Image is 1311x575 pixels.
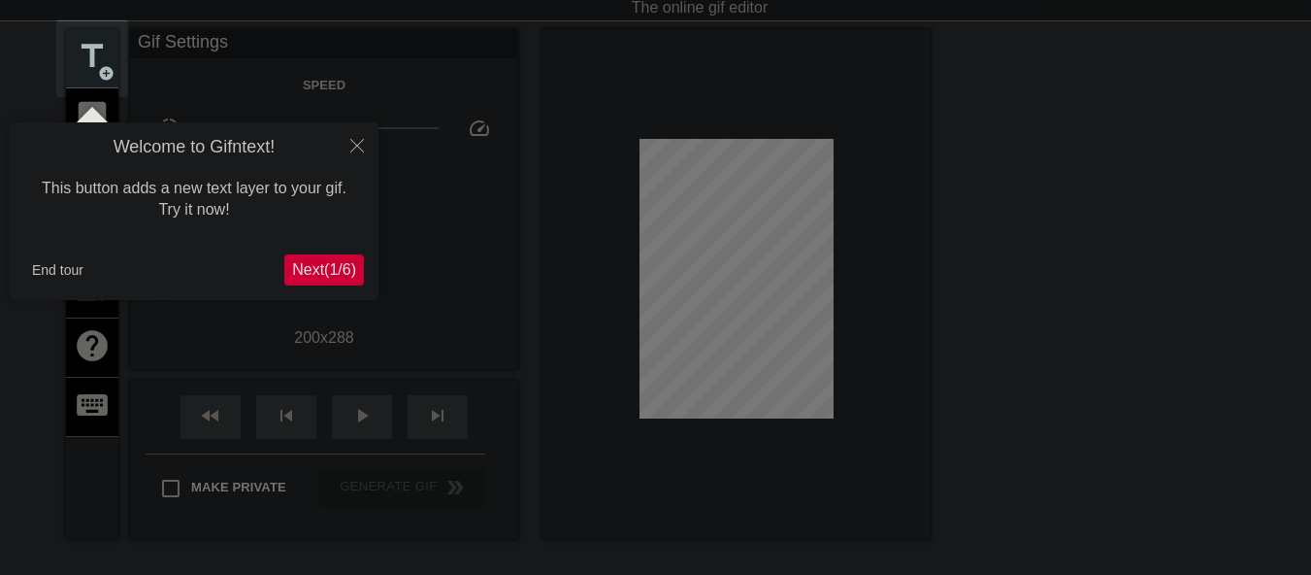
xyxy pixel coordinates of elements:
[284,254,364,286] button: Next
[336,122,378,167] button: Close
[24,137,364,158] h4: Welcome to Gifntext!
[24,158,364,241] div: This button adds a new text layer to your gif. Try it now!
[24,255,91,285] button: End tour
[292,261,356,278] span: Next ( 1 / 6 )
